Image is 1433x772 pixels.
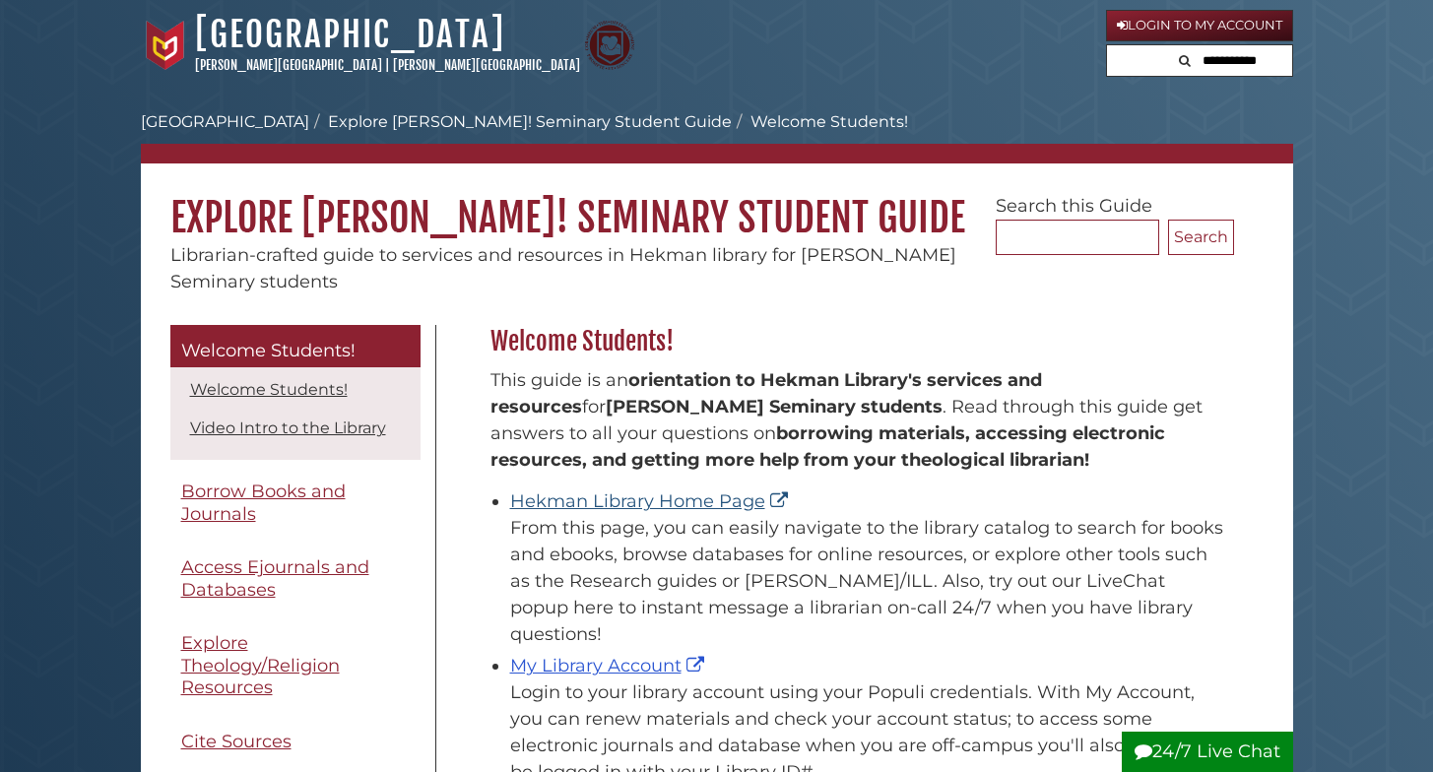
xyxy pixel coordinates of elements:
a: Welcome Students! [170,325,421,368]
button: 24/7 Live Chat [1122,732,1293,772]
a: Login to My Account [1106,10,1293,41]
span: | [385,57,390,73]
a: Hekman Library Home Page [510,490,793,512]
img: Calvin Theological Seminary [585,21,634,70]
a: Explore Theology/Religion Resources [170,621,421,710]
a: Borrow Books and Journals [170,470,421,536]
span: Explore Theology/Religion Resources [181,632,340,698]
a: Video Intro to the Library [190,418,386,437]
a: [PERSON_NAME][GEOGRAPHIC_DATA] [195,57,382,73]
a: Welcome Students! [190,380,348,399]
button: Search [1168,220,1234,255]
a: [GEOGRAPHIC_DATA] [195,13,505,56]
li: Welcome Students! [732,110,908,134]
span: Cite Sources [181,731,292,752]
button: Search [1173,45,1197,72]
i: Search [1179,54,1191,67]
nav: breadcrumb [141,110,1293,163]
div: From this page, you can easily navigate to the library catalog to search for books and ebooks, br... [510,515,1224,648]
a: Access Ejournals and Databases [170,546,421,611]
a: [PERSON_NAME][GEOGRAPHIC_DATA] [393,57,580,73]
span: Borrow Books and Journals [181,481,346,525]
img: Calvin University [141,21,190,70]
h1: Explore [PERSON_NAME]! Seminary Student Guide [141,163,1293,242]
span: This guide is an for . Read through this guide get answers to all your questions on [490,369,1203,471]
strong: orientation to Hekman Library's services and resources [490,369,1042,418]
a: [GEOGRAPHIC_DATA] [141,112,309,131]
b: borrowing materials, accessing electronic resources, and getting more help from your theological ... [490,422,1165,471]
a: My Library Account [510,655,709,676]
strong: [PERSON_NAME] Seminary students [606,396,943,418]
h2: Welcome Students! [481,326,1234,357]
span: Welcome Students! [181,340,356,361]
a: Explore [PERSON_NAME]! Seminary Student Guide [328,112,732,131]
a: Cite Sources [170,720,421,764]
span: Librarian-crafted guide to services and resources in Hekman library for [PERSON_NAME] Seminary st... [170,244,956,292]
span: Access Ejournals and Databases [181,556,369,601]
